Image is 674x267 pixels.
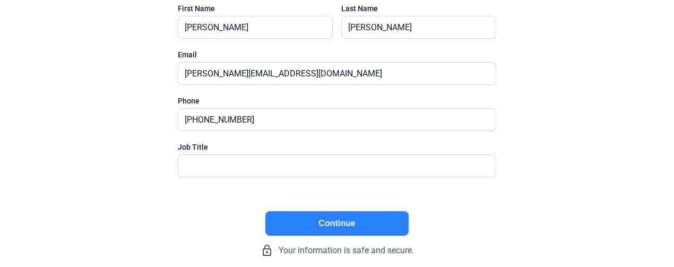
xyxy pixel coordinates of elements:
div: Phone [178,96,496,106]
div: First Name [178,3,333,14]
div: Last Name [341,3,496,14]
div: Your information is safe and secure. [178,244,496,257]
input: (XXX) XXX-XXXX [178,109,484,131]
button: Continue [265,211,409,236]
div: Email [178,49,496,60]
div: Job Title [178,142,496,152]
mat-icon: lock_outline [261,244,273,257]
